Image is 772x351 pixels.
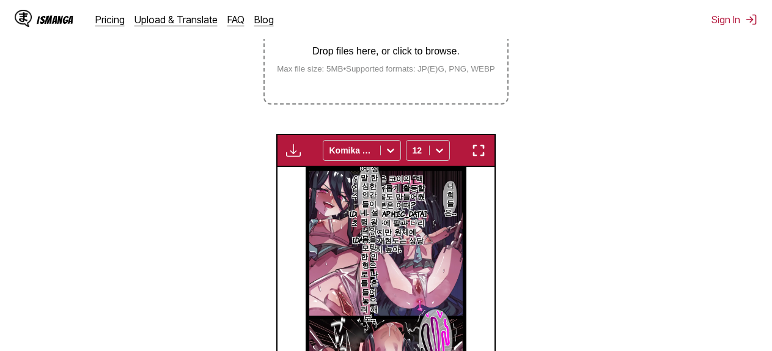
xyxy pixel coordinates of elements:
p: Drop files here, or click to browse. [267,46,505,57]
a: Blog [254,13,274,26]
img: Enter fullscreen [471,143,486,158]
img: Download translated images [286,143,301,158]
p: 백업…? 너희들이 무슨 말을 하는지 이해할 수 없어, 정말 한심한 인간들이네. 설령 왕녀의 몸을 모방한 인형으로 나를 흔들어 놓으려 해도… [357,73,383,324]
div: IsManga [37,14,73,26]
a: Upload & Translate [134,13,218,26]
a: Pricing [95,13,125,26]
a: FAQ [227,13,244,26]
a: IsManga LogoIsManga [15,10,95,29]
img: Sign out [745,13,757,26]
button: Sign In [711,13,757,26]
small: Max file size: 5MB • Supported formats: JP(E)G, PNG, WEBP [267,64,505,73]
img: IsManga Logo [15,10,32,27]
p: 너희들은… [442,178,458,218]
p: 안녕, 작은 코이의 '백업'이 자유롭게 활동할 수 있는 몸도 만들어줬어, 기분은 어때? [DEMOGRAPHIC_DATA] 초과 때문에 팔과 다리는 없지만 원체에 [DATE] ... [347,171,429,256]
